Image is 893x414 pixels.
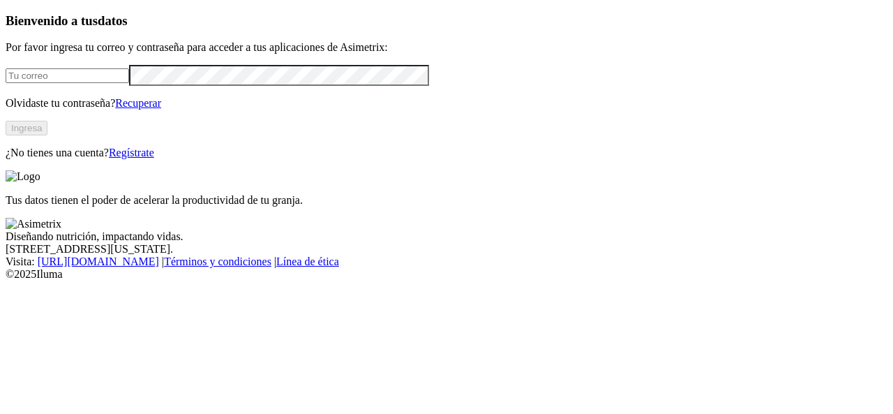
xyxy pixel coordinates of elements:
[6,170,40,183] img: Logo
[38,256,159,267] a: [URL][DOMAIN_NAME]
[109,147,154,158] a: Regístrate
[6,230,887,243] div: Diseñando nutrición, impactando vidas.
[6,268,887,281] div: © 2025 Iluma
[6,41,887,54] p: Por favor ingresa tu correo y contraseña para acceder a tus aplicaciones de Asimetrix:
[6,97,887,110] p: Olvidaste tu contraseña?
[6,256,887,268] div: Visita : | |
[98,13,128,28] span: datos
[164,256,271,267] a: Términos y condiciones
[6,147,887,159] p: ¿No tienes una cuenta?
[6,13,887,29] h3: Bienvenido a tus
[6,121,47,135] button: Ingresa
[6,243,887,256] div: [STREET_ADDRESS][US_STATE].
[6,68,129,83] input: Tu correo
[276,256,339,267] a: Línea de ética
[6,194,887,207] p: Tus datos tienen el poder de acelerar la productividad de tu granja.
[6,218,61,230] img: Asimetrix
[115,97,161,109] a: Recuperar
